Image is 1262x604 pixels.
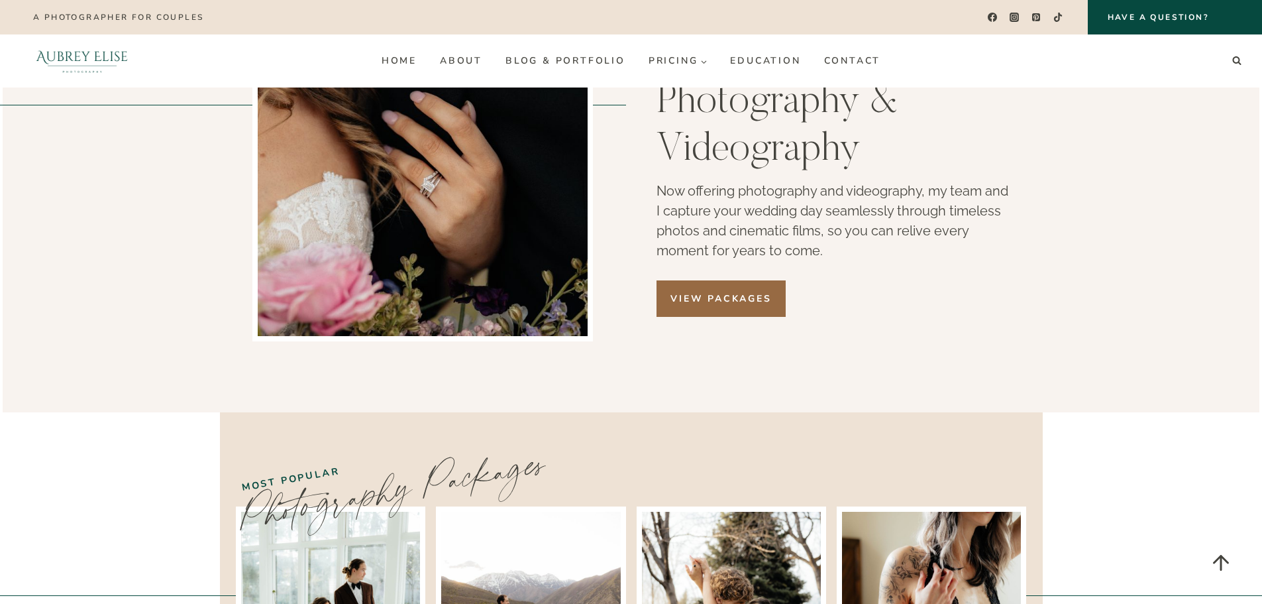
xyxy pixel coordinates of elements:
[1199,541,1242,584] a: Scroll to top
[428,50,494,72] a: About
[370,50,428,72] a: Home
[637,50,719,72] button: Child menu of Pricing
[657,181,1010,261] p: Now offering photography and videography, my team and I capture your wedding day seamlessly throu...
[1027,8,1046,27] a: Pinterest
[1228,52,1246,70] button: View Search Form
[33,13,203,22] p: A photographer for couples
[670,292,771,306] span: View Packages
[657,83,898,170] a: Photography & Videography
[370,50,892,72] nav: Primary
[16,34,148,88] img: Aubrey Elise Photography
[982,8,1002,27] a: Facebook
[812,50,892,72] a: Contact
[1005,8,1024,27] a: Instagram
[657,280,785,317] a: View Packages
[241,343,1022,495] p: most popular
[494,50,637,72] a: Blog & Portfolio
[719,50,812,72] a: Education
[1049,8,1068,27] a: TikTok
[238,355,1024,539] h2: Photography Packages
